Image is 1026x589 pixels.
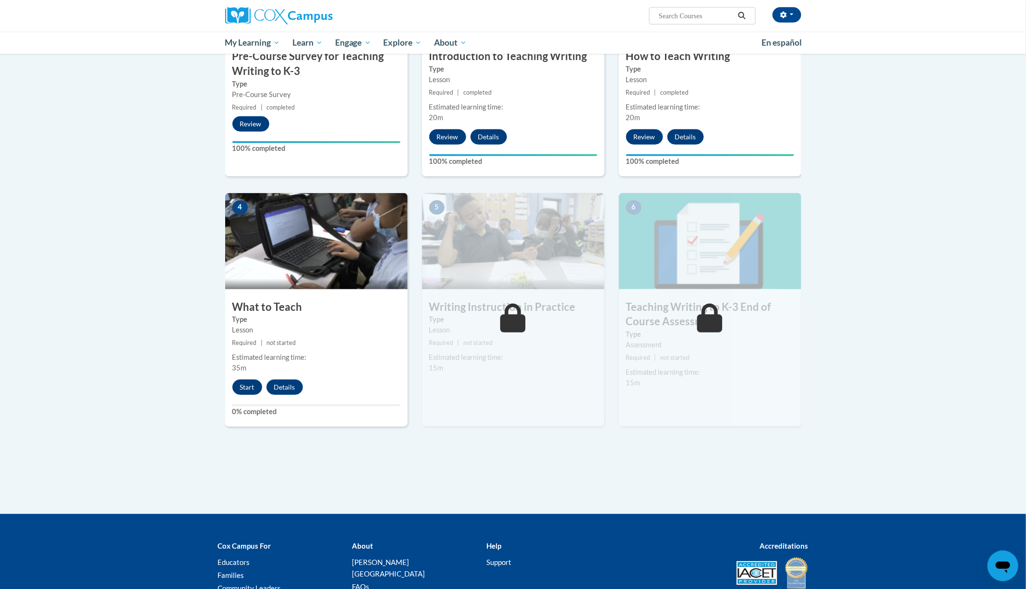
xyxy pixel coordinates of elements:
[458,339,459,346] span: |
[463,339,493,346] span: not started
[225,7,408,25] a: Cox Campus
[434,37,467,49] span: About
[232,325,400,335] div: Lesson
[762,37,802,48] span: En español
[626,102,794,112] div: Estimated learning time:
[292,37,323,49] span: Learn
[471,129,507,145] button: Details
[626,154,794,156] div: Your progress
[760,541,809,550] b: Accreditations
[988,551,1018,581] iframe: Button to launch messaging window
[232,89,400,100] div: Pre-Course Survey
[218,558,250,566] a: Educators
[660,354,689,361] span: not started
[660,89,688,96] span: completed
[735,10,749,22] button: Search
[486,541,501,550] b: Help
[626,89,651,96] span: Required
[458,89,459,96] span: |
[232,143,400,154] label: 100% completed
[232,406,400,417] label: 0% completed
[261,104,263,111] span: |
[429,352,597,363] div: Estimated learning time:
[626,74,794,85] div: Lesson
[429,314,597,325] label: Type
[329,32,377,54] a: Engage
[654,354,656,361] span: |
[619,193,801,289] img: Course Image
[377,32,428,54] a: Explore
[756,33,809,53] a: En español
[232,79,400,89] label: Type
[736,561,777,585] img: Accredited IACET® Provider
[266,104,295,111] span: completed
[619,300,801,330] h3: Teaching Writing to K-3 End of Course Assessment
[626,129,663,145] button: Review
[232,364,247,372] span: 35m
[383,37,422,49] span: Explore
[232,339,257,346] span: Required
[232,104,257,111] span: Required
[232,116,269,132] button: Review
[225,300,408,315] h3: What to Teach
[429,364,444,372] span: 15m
[626,340,794,350] div: Assessment
[429,113,444,122] span: 20m
[225,7,333,25] img: Cox Campus
[266,380,303,395] button: Details
[429,102,597,112] div: Estimated learning time:
[422,300,604,315] h3: Writing Instruction in Practice
[352,558,425,578] a: [PERSON_NAME][GEOGRAPHIC_DATA]
[218,541,271,550] b: Cox Campus For
[619,49,801,64] h3: How to Teach Writing
[626,64,794,74] label: Type
[429,89,454,96] span: Required
[225,49,408,79] h3: Pre-Course Survey for Teaching Writing to K-3
[286,32,329,54] a: Learn
[422,49,604,64] h3: Introduction to Teaching Writing
[626,367,794,378] div: Estimated learning time:
[232,380,262,395] button: Start
[429,74,597,85] div: Lesson
[232,200,248,215] span: 4
[261,339,263,346] span: |
[626,156,794,167] label: 100% completed
[429,200,445,215] span: 5
[429,154,597,156] div: Your progress
[266,339,296,346] span: not started
[232,141,400,143] div: Your progress
[225,193,408,289] img: Course Image
[626,113,640,122] span: 20m
[667,129,704,145] button: Details
[352,541,373,550] b: About
[429,64,597,74] label: Type
[335,37,371,49] span: Engage
[429,129,466,145] button: Review
[626,200,641,215] span: 6
[422,193,604,289] img: Course Image
[428,32,473,54] a: About
[219,32,287,54] a: My Learning
[626,329,794,340] label: Type
[429,325,597,335] div: Lesson
[773,7,801,23] button: Account Settings
[232,352,400,363] div: Estimated learning time:
[225,37,280,49] span: My Learning
[463,89,492,96] span: completed
[654,89,656,96] span: |
[658,10,735,22] input: Search Courses
[211,32,816,54] div: Main menu
[486,558,511,566] a: Support
[429,339,454,346] span: Required
[218,571,244,579] a: Families
[626,354,651,361] span: Required
[232,314,400,325] label: Type
[626,379,640,387] span: 15m
[429,156,597,167] label: 100% completed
